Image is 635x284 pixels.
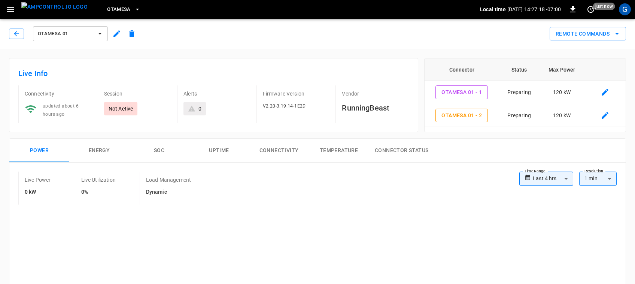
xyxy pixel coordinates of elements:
span: just now [593,3,615,10]
h6: Live Info [18,67,409,79]
p: Not Active [109,105,133,112]
p: Live Utilization [81,176,116,184]
button: Connector Status [369,139,434,163]
div: Last 4 hrs [533,172,573,186]
p: [DATE] 14:27:18 -07:00 [507,6,561,13]
p: Live Power [25,176,51,184]
span: updated about 6 hours ago [43,103,79,117]
h6: Dynamic [146,188,191,196]
td: 120 kW [540,81,584,104]
label: Time Range [525,168,546,174]
button: OtaMesa [104,2,143,17]
div: 1 min [579,172,617,186]
p: Vendor [342,90,409,97]
button: Temperature [309,139,369,163]
p: Load Management [146,176,191,184]
span: V2.20-3.19.14-1E2D [263,103,306,109]
button: SOC [129,139,189,163]
button: set refresh interval [585,3,597,15]
img: ampcontrol.io logo [21,2,88,12]
button: OtaMesa 01 - 2 [435,109,488,123]
th: Max Power [540,58,584,81]
button: OtaMesa 01 - 1 [435,85,488,99]
h6: 0% [81,188,116,196]
button: Remote Commands [550,27,626,41]
td: 120 kW [540,104,584,127]
table: connector table [425,58,626,127]
label: Resolution [584,168,603,174]
div: profile-icon [619,3,631,15]
div: remote commands options [550,27,626,41]
td: Preparing [499,81,540,104]
button: Connectivity [249,139,309,163]
p: Connectivity [25,90,92,97]
button: Energy [69,139,129,163]
p: Local time [480,6,506,13]
span: OtaMesa 01 [38,30,93,38]
p: Session [104,90,171,97]
th: Status [499,58,540,81]
th: Connector [425,58,499,81]
button: Uptime [189,139,249,163]
span: OtaMesa [107,5,131,14]
button: OtaMesa 01 [33,26,108,41]
h6: 0 kW [25,188,51,196]
p: Firmware Version [263,90,330,97]
h6: RunningBeast [342,102,409,114]
p: Alerts [183,90,250,97]
td: Preparing [499,104,540,127]
div: 0 [198,105,201,112]
button: Power [9,139,69,163]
